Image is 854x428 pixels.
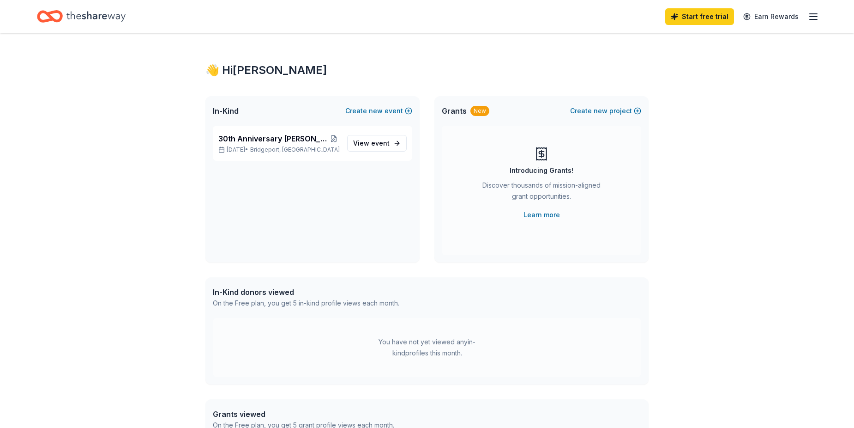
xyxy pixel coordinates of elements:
a: View event [347,135,407,152]
button: Createnewproject [570,105,641,116]
div: Introducing Grants! [510,165,573,176]
span: In-Kind [213,105,239,116]
div: On the Free plan, you get 5 in-kind profile views each month. [213,298,399,309]
span: View [353,138,390,149]
div: Discover thousands of mission-aligned grant opportunities. [479,180,604,206]
div: Grants viewed [213,409,394,420]
a: Home [37,6,126,27]
p: [DATE] • [218,146,340,153]
a: Earn Rewards [738,8,804,25]
div: You have not yet viewed any in-kind profiles this month. [369,336,485,359]
span: Grants [442,105,467,116]
div: 👋 Hi [PERSON_NAME] [205,63,649,78]
span: 30th Anniversary [PERSON_NAME] House Gala [218,133,328,144]
a: Start free trial [665,8,734,25]
span: Bridgeport, [GEOGRAPHIC_DATA] [250,146,340,153]
button: Createnewevent [345,105,412,116]
div: In-Kind donors viewed [213,287,399,298]
span: new [594,105,607,116]
span: new [369,105,383,116]
a: Learn more [523,209,560,220]
div: New [470,106,489,116]
span: event [371,139,390,147]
